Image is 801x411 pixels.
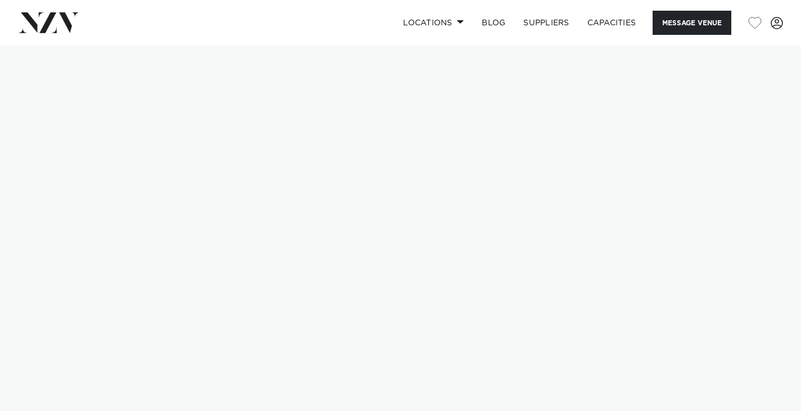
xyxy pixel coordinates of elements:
[18,12,79,33] img: nzv-logo.png
[578,11,645,35] a: Capacities
[394,11,473,35] a: Locations
[473,11,514,35] a: BLOG
[514,11,578,35] a: SUPPLIERS
[653,11,731,35] button: Message Venue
